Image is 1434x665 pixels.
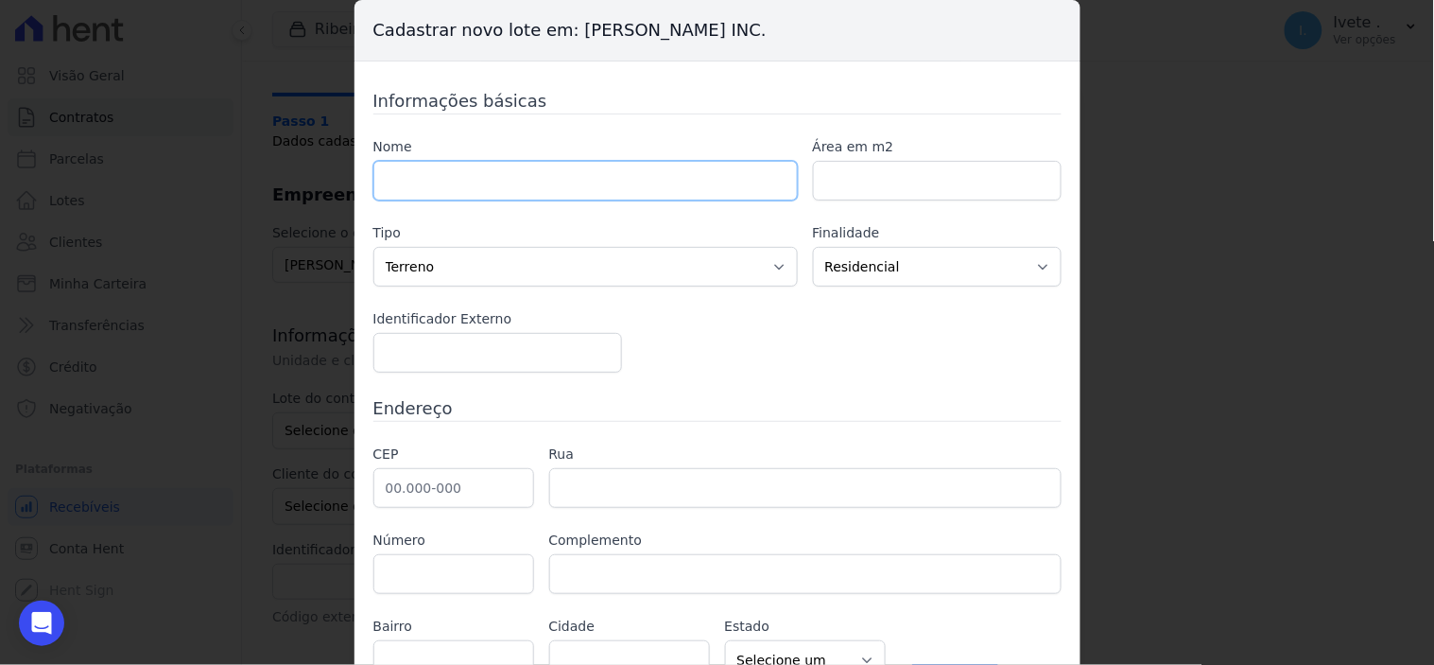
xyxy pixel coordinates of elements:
[549,531,1062,551] label: Complemento
[549,617,710,637] label: Cidade
[373,531,534,551] label: Número
[725,617,886,637] label: Estado
[549,445,1062,464] label: Rua
[19,601,64,646] div: Open Intercom Messenger
[373,468,534,508] input: 00.000-000
[373,395,1062,421] h3: Endereço
[373,309,622,329] label: Identificador Externo
[373,445,534,464] label: CEP
[373,137,798,157] label: Nome
[373,88,1062,114] h3: Informações básicas
[813,223,1062,243] label: Finalidade
[373,223,798,243] label: Tipo
[813,137,1062,157] label: Área em m2
[373,617,534,637] label: Bairro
